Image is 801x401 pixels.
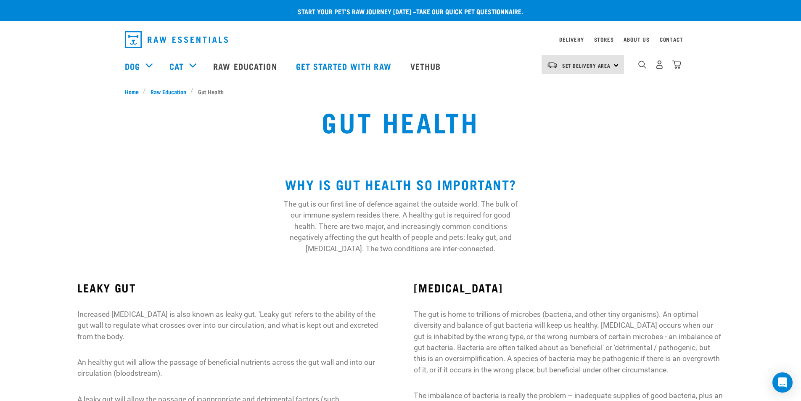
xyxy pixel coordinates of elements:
[594,38,614,41] a: Stores
[118,28,683,51] nav: dropdown navigation
[414,309,723,375] p: The gut is home to trillions of microbes (bacteria, and other tiny organisms). An optimal diversi...
[416,9,523,13] a: take our quick pet questionnaire.
[672,60,681,69] img: home-icon@2x.png
[547,61,558,69] img: van-moving.png
[624,38,649,41] a: About Us
[169,60,184,72] a: Cat
[146,87,190,96] a: Raw Education
[402,49,452,83] a: Vethub
[638,61,646,69] img: home-icon-1@2x.png
[281,199,520,254] p: The gut is our first line of defence against the outside world. The bulk of our immune system res...
[559,38,584,41] a: Delivery
[151,87,186,96] span: Raw Education
[205,49,287,83] a: Raw Education
[125,60,140,72] a: Dog
[772,372,793,393] div: Open Intercom Messenger
[660,38,683,41] a: Contact
[281,177,520,192] h2: WHY IS GUT HEALTH SO IMPORTANT?
[77,281,387,294] h3: LEAKY GUT
[655,60,664,69] img: user.png
[414,281,723,294] h3: [MEDICAL_DATA]
[77,357,387,379] p: An healthy gut will allow the passage of beneficial nutrients across the gut wall and into our ci...
[125,31,228,48] img: Raw Essentials Logo
[77,309,387,342] p: Increased [MEDICAL_DATA] is also known as leaky gut. 'Leaky gut' refers to the ability of the gut...
[288,49,402,83] a: Get started with Raw
[125,87,677,96] nav: breadcrumbs
[125,87,139,96] span: Home
[562,64,611,67] span: Set Delivery Area
[322,106,479,136] h1: Gut Health
[125,87,143,96] a: Home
